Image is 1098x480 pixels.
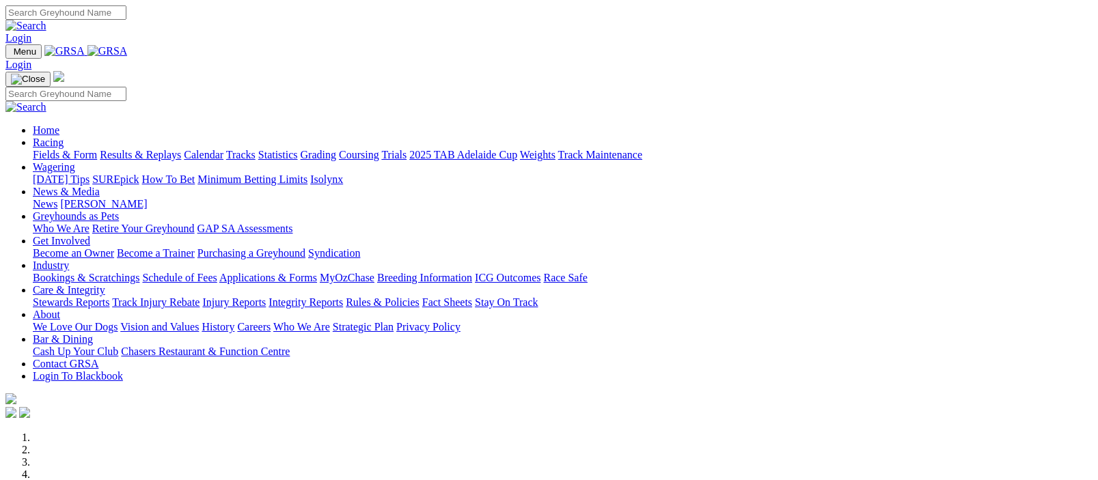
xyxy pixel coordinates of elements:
[92,173,139,185] a: SUREpick
[53,71,64,82] img: logo-grsa-white.png
[33,124,59,136] a: Home
[142,272,217,283] a: Schedule of Fees
[117,247,195,259] a: Become a Trainer
[396,321,461,333] a: Privacy Policy
[197,173,307,185] a: Minimum Betting Limits
[33,284,105,296] a: Care & Integrity
[197,223,293,234] a: GAP SA Assessments
[33,247,114,259] a: Become an Owner
[33,272,1093,284] div: Industry
[92,223,195,234] a: Retire Your Greyhound
[33,173,1093,186] div: Wagering
[310,173,343,185] a: Isolynx
[112,296,200,308] a: Track Injury Rebate
[142,173,195,185] a: How To Bet
[520,149,555,160] a: Weights
[33,259,69,271] a: Industry
[5,32,31,44] a: Login
[197,247,305,259] a: Purchasing a Greyhound
[237,321,271,333] a: Careers
[273,321,330,333] a: Who We Are
[5,407,16,418] img: facebook.svg
[33,345,118,357] a: Cash Up Your Club
[5,393,16,404] img: logo-grsa-white.png
[558,149,642,160] a: Track Maintenance
[202,296,266,308] a: Injury Reports
[269,296,343,308] a: Integrity Reports
[33,210,119,222] a: Greyhounds as Pets
[33,235,90,246] a: Get Involved
[33,223,1093,235] div: Greyhounds as Pets
[301,149,336,160] a: Grading
[219,272,317,283] a: Applications & Forms
[202,321,234,333] a: History
[320,272,374,283] a: MyOzChase
[333,321,394,333] a: Strategic Plan
[5,87,126,101] input: Search
[33,272,139,283] a: Bookings & Scratchings
[87,45,128,57] img: GRSA
[33,296,1093,309] div: Care & Integrity
[33,309,60,320] a: About
[33,247,1093,259] div: Get Involved
[33,137,64,148] a: Racing
[33,198,1093,210] div: News & Media
[381,149,407,160] a: Trials
[258,149,298,160] a: Statistics
[5,101,46,113] img: Search
[121,345,290,357] a: Chasers Restaurant & Function Centre
[409,149,517,160] a: 2025 TAB Adelaide Cup
[475,296,538,308] a: Stay On Track
[5,5,126,20] input: Search
[475,272,540,283] a: ICG Outcomes
[33,198,57,210] a: News
[543,272,587,283] a: Race Safe
[33,321,118,333] a: We Love Our Dogs
[5,59,31,70] a: Login
[33,149,97,160] a: Fields & Form
[100,149,181,160] a: Results & Replays
[19,407,30,418] img: twitter.svg
[5,72,51,87] button: Toggle navigation
[120,321,199,333] a: Vision and Values
[339,149,379,160] a: Coursing
[33,358,98,369] a: Contact GRSA
[346,296,420,308] a: Rules & Policies
[33,321,1093,333] div: About
[226,149,256,160] a: Tracks
[33,173,90,185] a: [DATE] Tips
[33,149,1093,161] div: Racing
[377,272,472,283] a: Breeding Information
[14,46,36,57] span: Menu
[184,149,223,160] a: Calendar
[33,345,1093,358] div: Bar & Dining
[33,186,100,197] a: News & Media
[44,45,85,57] img: GRSA
[33,161,75,173] a: Wagering
[11,74,45,85] img: Close
[33,370,123,382] a: Login To Blackbook
[5,20,46,32] img: Search
[60,198,147,210] a: [PERSON_NAME]
[33,223,90,234] a: Who We Are
[422,296,472,308] a: Fact Sheets
[5,44,42,59] button: Toggle navigation
[308,247,360,259] a: Syndication
[33,333,93,345] a: Bar & Dining
[33,296,109,308] a: Stewards Reports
